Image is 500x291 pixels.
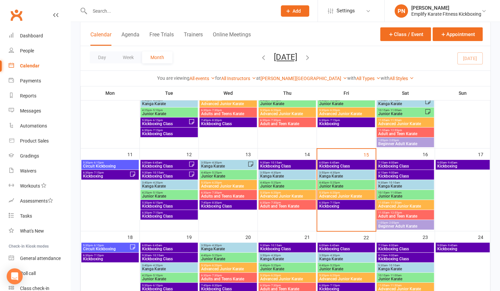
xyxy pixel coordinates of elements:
span: - 4:30pm [211,244,222,247]
div: 13 [245,149,258,160]
span: Kickboxing [437,247,488,251]
button: Agenda [121,31,139,46]
span: - 11:00am [389,274,402,277]
button: Class / Event [380,27,431,41]
span: Kanga Karate [319,174,374,178]
span: Beginner Adult Karate [378,224,433,228]
span: 6:30pm [83,254,137,257]
th: Thu [258,86,317,100]
span: - 6:20pm [329,274,340,277]
div: 14 [305,149,317,160]
span: - 9:45am [447,244,457,247]
strong: with [347,75,356,81]
button: Appointment [433,27,483,41]
button: Online Meetings [213,31,251,46]
span: 11:05am [378,119,433,122]
a: Gradings [9,149,70,164]
span: - 12:55pm [389,129,402,132]
span: 7:15am [378,244,433,247]
span: - 6:15pm [152,201,163,204]
span: Kickboxing [83,174,129,178]
span: 5:35pm [319,274,374,277]
span: Junior Karate [260,184,315,188]
span: - 8:00am [388,161,398,164]
span: Kickboxing [319,204,374,208]
span: Junior Karate [201,257,256,261]
button: Calendar [90,31,111,46]
span: 4:40pm [319,99,374,102]
a: Payments [9,73,70,88]
span: 6:30pm [83,171,129,174]
span: Kickboxing Class [260,164,315,168]
span: Advanced Junior Karate [319,277,374,281]
span: 9:30am [378,99,425,102]
span: Junior Karate [378,194,433,198]
span: 4:40pm [201,171,256,174]
span: 10:15am [378,109,425,112]
span: 3:40pm [142,181,196,184]
span: - 5:25pm [270,264,281,267]
span: 7:15am [378,161,433,164]
span: Kickboxing Class [142,247,196,251]
a: All Styles [390,76,414,81]
span: 6:30pm [142,211,196,214]
span: Kanga Karate [142,267,196,271]
span: Advanced Junior Karate [378,204,433,208]
span: 9:30am [260,161,315,164]
span: Adult and Teen Karate [260,122,315,126]
span: 11:55am [378,211,433,214]
div: Roll call [20,271,36,276]
span: Kickboxing Class [142,132,196,136]
span: 3:50pm [201,161,247,164]
span: - 10:15am [151,254,164,257]
span: Circuit Kickboxing [83,247,129,251]
span: Adult and Teen Karate [378,132,433,136]
span: Kickboxing Class [142,164,188,168]
div: Emplify Karate Fitness Kickboxing [411,11,481,17]
div: 23 [423,231,435,242]
div: 16 [423,149,435,160]
span: Junior Karate [378,112,425,116]
span: 4:40pm [319,181,374,184]
span: - 11:00am [389,191,402,194]
span: - 5:25pm [329,264,340,267]
span: Settings [337,3,355,18]
span: Kickboxing Class [201,122,256,126]
span: - 6:20pm [270,274,281,277]
div: Waivers [20,168,36,174]
span: Junior Karate [319,267,374,271]
span: - 6:15pm [93,161,104,164]
span: 4:25pm [142,274,196,277]
span: - 2:05pm [388,221,399,224]
span: - 2:05pm [388,139,399,142]
button: Week [114,51,142,63]
span: 5:30pm [83,161,137,164]
span: 3:50pm [260,171,315,174]
a: Reports [9,88,70,103]
span: Kanga Karate [378,102,425,106]
span: 6:30pm [260,201,315,204]
span: - 4:20pm [152,264,163,267]
a: Assessments [9,194,70,209]
span: Advanced Junior Karate [201,267,256,271]
span: - 10:15am [270,244,282,247]
th: Sun [435,86,490,100]
div: Messages [20,108,41,113]
span: 9:00am [437,244,488,247]
span: 4:40pm [260,181,315,184]
span: Circuit Kickboxing [83,164,137,168]
span: 5:30pm [142,201,196,204]
div: Class check-in [20,286,49,291]
span: - 7:15pm [93,171,104,174]
span: - 10:15am [151,171,164,174]
span: - 11:50am [389,119,402,122]
span: Advanced Junior Karate [319,112,374,116]
strong: for [215,75,221,81]
span: Kickboxing [437,164,488,168]
span: - 7:15pm [152,129,163,132]
span: Kanga Karate [378,184,433,188]
span: 4:40pm [201,254,256,257]
span: - 7:30pm [211,109,222,112]
div: 18 [127,231,139,242]
span: 10:15am [378,191,433,194]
